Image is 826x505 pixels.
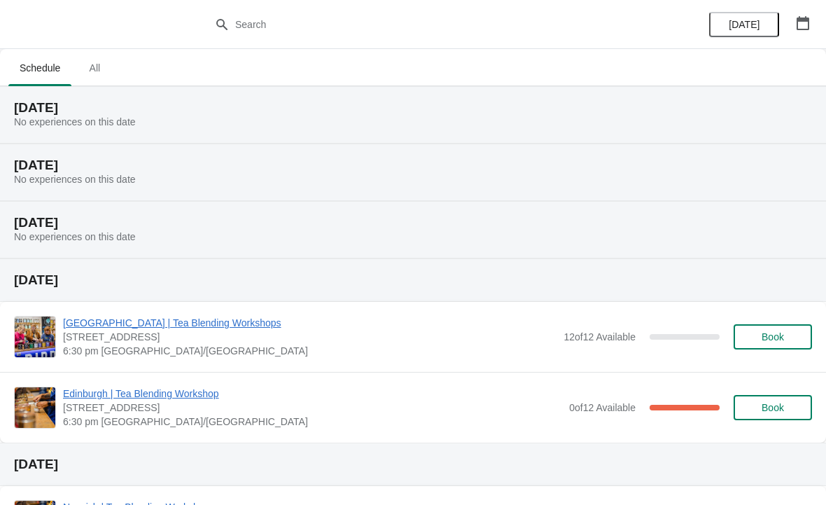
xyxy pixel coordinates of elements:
h2: [DATE] [14,158,812,172]
span: No experiences on this date [14,174,136,185]
span: [DATE] [729,19,759,30]
h2: [DATE] [14,216,812,230]
button: Book [734,395,812,420]
span: 12 of 12 Available [563,331,636,343]
span: All [77,55,112,81]
img: Glasgow | Tea Blending Workshops | 215 Byres Road, Glasgow G12 8UD, UK | 6:30 pm Europe/London [15,317,55,357]
span: No experiences on this date [14,116,136,127]
h2: [DATE] [14,101,812,115]
button: [DATE] [709,12,779,37]
span: [GEOGRAPHIC_DATA] | Tea Blending Workshops [63,316,556,330]
span: 6:30 pm [GEOGRAPHIC_DATA]/[GEOGRAPHIC_DATA] [63,344,556,358]
img: Edinburgh | Tea Blending Workshop | 89 Rose Street, Edinburgh, EH2 3DT | 6:30 pm Europe/London [15,387,55,428]
span: No experiences on this date [14,231,136,242]
button: Book [734,324,812,350]
span: Edinburgh | Tea Blending Workshop [63,387,562,401]
span: Book [762,402,784,413]
h2: [DATE] [14,457,812,471]
span: [STREET_ADDRESS] [63,330,556,344]
span: 6:30 pm [GEOGRAPHIC_DATA]/[GEOGRAPHIC_DATA] [63,415,562,429]
span: Book [762,331,784,343]
input: Search [234,12,619,37]
span: Schedule [8,55,71,81]
span: 0 of 12 Available [569,402,636,413]
span: [STREET_ADDRESS] [63,401,562,415]
h2: [DATE] [14,273,812,287]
